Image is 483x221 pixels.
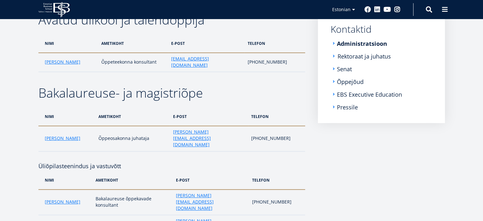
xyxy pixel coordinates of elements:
[384,6,391,13] a: Youtube
[248,126,305,151] td: [PHONE_NUMBER]
[95,107,170,126] th: ametikoht
[38,85,305,101] h2: Bakalaureuse- ja magistriõpe
[38,12,305,28] h2: Avatud ülikool ja täiendõppija
[92,190,173,215] td: Bakalaureuse õppekavade konsultant
[245,53,305,72] td: [PHONE_NUMBER]
[38,152,305,171] h4: Üliõpilasteenindus ja vastuvõtt
[176,192,246,211] a: [PERSON_NAME][EMAIL_ADDRESS][DOMAIN_NAME]
[249,190,305,215] td: [PHONE_NUMBER]
[337,79,364,85] a: Õppejõud
[45,199,80,205] a: [PERSON_NAME]
[337,91,402,98] a: EBS Executive Education
[248,107,305,126] th: telefon
[337,104,358,110] a: Pressile
[173,129,245,148] a: [PERSON_NAME][EMAIL_ADDRESS][DOMAIN_NAME]
[171,56,241,68] a: [EMAIL_ADDRESS][DOMAIN_NAME]
[38,171,92,190] th: nimi
[170,107,248,126] th: e-post
[95,126,170,151] td: Õppeosakonna juhataja
[337,66,352,72] a: Senat
[337,40,387,47] a: Administratsioon
[168,34,245,53] th: e-post
[249,171,305,190] th: telefon
[45,59,80,65] a: [PERSON_NAME]
[38,34,98,53] th: nimi
[173,171,249,190] th: e-post
[92,171,173,190] th: ametikoht
[374,6,380,13] a: Linkedin
[394,6,400,13] a: Instagram
[365,6,371,13] a: Facebook
[98,34,168,53] th: ametikoht
[38,107,95,126] th: nimi
[98,53,168,72] td: Õppeteekonna konsultant
[338,53,391,59] a: Rektoraat ja juhatus
[45,135,80,142] a: [PERSON_NAME]
[245,34,305,53] th: telefon
[331,24,432,34] a: Kontaktid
